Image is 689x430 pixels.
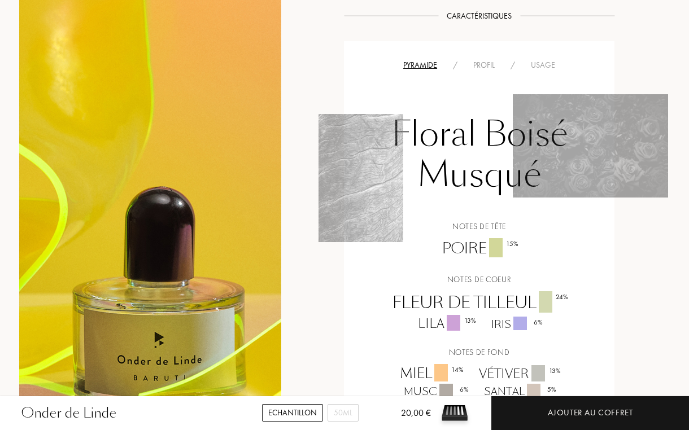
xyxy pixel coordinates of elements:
[503,59,523,71] div: /
[549,366,561,376] div: 13 %
[547,384,556,394] div: 5 %
[464,315,476,326] div: 13 %
[391,364,470,384] div: Miel
[556,292,568,302] div: 24 %
[262,404,323,422] div: Echantillon
[352,108,606,207] div: Floral Boisé Musqué
[395,384,476,399] div: Musc
[465,59,503,71] div: Profil
[328,404,359,422] div: 50mL
[438,396,472,430] img: sample box sommelier du parfum
[534,317,543,327] div: 6 %
[548,406,633,419] div: Ajouter au coffret
[409,315,483,333] div: Lila
[384,291,575,315] div: Fleur de tilleul
[434,238,525,260] div: Poire
[451,365,464,375] div: 14 %
[352,346,606,358] div: Notes de fond
[352,221,606,232] div: Notes de tête
[319,114,403,242] img: AQA9JBICUWVUY_2.png
[483,317,550,332] div: Iris
[352,274,606,286] div: Notes de coeur
[395,59,445,71] div: Pyramide
[523,59,563,71] div: Usage
[460,384,469,394] div: 6 %
[21,403,116,423] div: Onder de Linde
[506,239,518,249] div: 15 %
[383,406,431,430] div: 20,00 €
[476,384,563,399] div: Santal
[513,94,668,197] img: AQA9JBICUWVUY_1.png
[470,365,568,383] div: Vétiver
[445,59,465,71] div: /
